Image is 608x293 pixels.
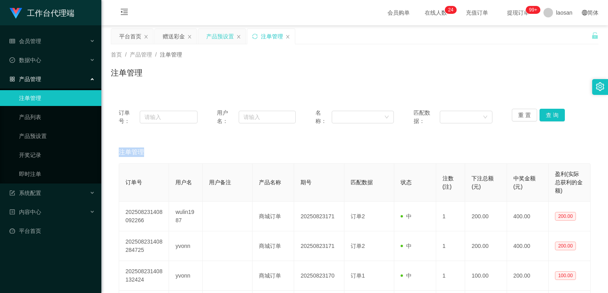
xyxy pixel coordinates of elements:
[209,179,231,185] span: 用户备注
[236,34,241,39] i: 图标: close
[436,202,465,231] td: 1
[401,272,412,279] span: 中
[9,209,15,215] i: 图标: profile
[19,109,95,125] a: 产品列表
[9,190,15,196] i: 图标: form
[9,209,41,215] span: 内容中心
[465,261,507,291] td: 100.00
[19,147,95,163] a: 开奖记录
[300,179,312,185] span: 期号
[9,76,41,82] span: 产品管理
[351,272,365,279] span: 订单1
[555,271,576,280] span: 100.00
[155,51,157,58] span: /
[119,231,169,261] td: 202508231408284725
[401,213,412,219] span: 中
[462,10,492,15] span: 充值订单
[9,57,15,63] i: 图标: check-circle-o
[451,6,454,14] p: 4
[111,51,122,58] span: 首页
[119,261,169,291] td: 202508231408132424
[253,261,294,291] td: 商城订单
[175,179,192,185] span: 用户名
[163,29,185,44] div: 赠送彩金
[512,109,537,121] button: 重 置
[259,179,281,185] span: 产品名称
[9,57,41,63] span: 数据中心
[555,242,576,250] span: 200.00
[140,111,197,123] input: 请输入
[111,0,138,26] i: 图标: menu-fold
[9,8,22,19] img: logo.9652507e.png
[169,231,202,261] td: yvonn
[160,51,182,58] span: 注单管理
[169,202,202,231] td: wulin1987
[443,175,454,190] span: 注数(注)
[294,261,344,291] td: 20250823170
[119,29,141,44] div: 平台首页
[19,128,95,144] a: 产品预设置
[507,231,549,261] td: 400.00
[315,109,332,125] span: 名称：
[582,10,587,15] i: 图标: global
[421,10,451,15] span: 在线人数
[9,9,74,16] a: 工作台代理端
[401,243,412,249] span: 中
[27,0,74,26] h1: 工作台代理端
[471,175,494,190] span: 下注总额(元)
[206,29,234,44] div: 产品预设置
[9,76,15,82] i: 图标: appstore-o
[513,175,536,190] span: 中奖金额(元)
[187,34,192,39] i: 图标: close
[436,261,465,291] td: 1
[465,202,507,231] td: 200.00
[555,171,583,194] span: 盈利(实际总获利的金额)
[351,243,365,249] span: 订单2
[261,29,283,44] div: 注单管理
[239,111,296,123] input: 请输入
[448,6,451,14] p: 2
[285,34,290,39] i: 图标: close
[125,51,127,58] span: /
[253,202,294,231] td: 商城订单
[252,34,258,39] i: 图标: sync
[351,213,365,219] span: 订单2
[414,109,440,125] span: 匹配数据：
[130,51,152,58] span: 产品管理
[591,32,598,39] i: 图标: unlock
[9,38,41,44] span: 会员管理
[253,231,294,261] td: 商城订单
[384,115,389,120] i: 图标: down
[9,38,15,44] i: 图标: table
[119,109,140,125] span: 订单号：
[125,179,142,185] span: 订单号
[436,231,465,261] td: 1
[217,109,239,125] span: 用户名：
[596,82,604,91] i: 图标: setting
[526,6,540,14] sup: 943
[19,90,95,106] a: 注单管理
[119,147,144,157] span: 注单管理
[507,202,549,231] td: 400.00
[119,202,169,231] td: 202508231408092266
[19,166,95,182] a: 即时注单
[540,109,565,121] button: 查 询
[111,67,142,79] h1: 注单管理
[483,115,488,120] i: 图标: down
[144,34,148,39] i: 图标: close
[351,179,373,185] span: 匹配数据
[9,190,41,196] span: 系统配置
[555,212,576,221] span: 200.00
[294,202,344,231] td: 20250823171
[507,261,549,291] td: 200.00
[401,179,412,185] span: 状态
[169,261,202,291] td: yvonn
[9,223,95,239] a: 图标: dashboard平台首页
[294,231,344,261] td: 20250823171
[465,231,507,261] td: 200.00
[445,6,456,14] sup: 24
[503,10,533,15] span: 提现订单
